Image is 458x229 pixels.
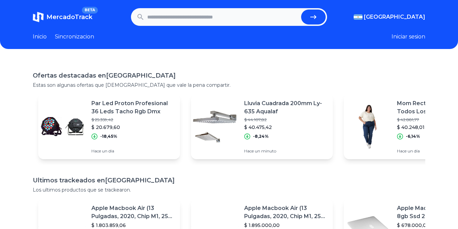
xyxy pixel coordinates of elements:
[33,33,47,41] a: Inicio
[391,33,425,41] button: Iniciar sesion
[82,7,98,14] span: BETA
[46,13,92,21] span: MercadoTrack
[91,222,175,229] p: $ 1.803.859,06
[33,176,425,185] h1: Ultimos trackeados en [GEOGRAPHIC_DATA]
[244,148,327,154] p: Hace un minuto
[91,124,175,131] p: $ 20.679,60
[191,94,333,159] a: Featured imageLluvia Cuadrada 200mm Ly-635 Aqualaf$ 44.107,82$ 40.475,42-8,24%Hace un minuto
[191,103,239,150] img: Featured image
[364,13,425,21] span: [GEOGRAPHIC_DATA]
[33,12,92,22] a: MercadoTrackBETA
[244,117,327,122] p: $ 44.107,82
[91,99,175,116] p: Par Led Proton Profesional 36 Leds Tacho Rgb Dmx
[244,204,327,220] p: Apple Macbook Air (13 Pulgadas, 2020, Chip M1, 256 Gb De Ssd, 8 Gb De Ram) - Plata
[38,103,86,150] img: Featured image
[38,94,180,159] a: Featured imagePar Led Proton Profesional 36 Leds Tacho Rgb Dmx$ 25.359,42$ 20.679,60-18,45%Hace u...
[100,134,117,139] p: -18,45%
[33,71,425,80] h1: Ofertas destacadas en [GEOGRAPHIC_DATA]
[344,103,391,150] img: Featured image
[91,148,175,154] p: Hace un día
[354,13,425,21] button: [GEOGRAPHIC_DATA]
[33,186,425,193] p: Los ultimos productos que se trackearon.
[244,124,327,131] p: $ 40.475,42
[253,134,269,139] p: -8,24%
[354,14,363,20] img: Argentina
[55,33,94,41] a: Sincronizacion
[244,222,327,229] p: $ 1.895.000,00
[91,117,175,122] p: $ 25.359,42
[406,134,420,139] p: -6,14%
[91,204,175,220] p: Apple Macbook Air (13 Pulgadas, 2020, Chip M1, 256 Gb De Ssd, 8 Gb De Ram) - Plata
[33,82,425,88] p: Estas son algunas ofertas que [DEMOGRAPHIC_DATA] que vale la pena compartir.
[244,99,327,116] p: Lluvia Cuadrada 200mm Ly-635 Aqualaf
[33,12,44,22] img: MercadoTrack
